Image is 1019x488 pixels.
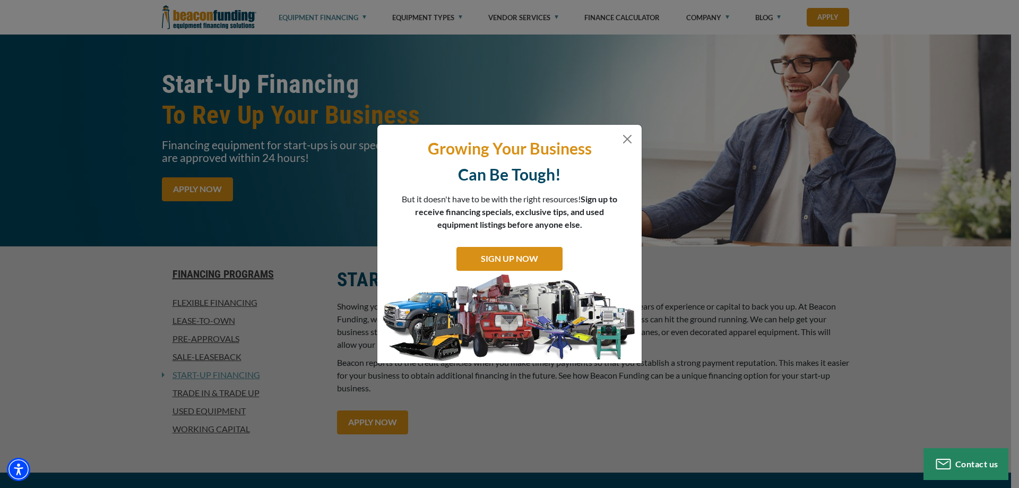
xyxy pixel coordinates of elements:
[955,459,998,469] span: Contact us
[923,448,1008,480] button: Contact us
[377,273,642,364] img: subscribe-modal.jpg
[456,247,563,271] a: SIGN UP NOW
[385,138,634,159] p: Growing Your Business
[415,194,617,229] span: Sign up to receive financing specials, exclusive tips, and used equipment listings before anyone ...
[385,164,634,185] p: Can Be Tough!
[621,133,634,145] button: Close
[401,193,618,231] p: But it doesn't have to be with the right resources!
[7,458,30,481] div: Accessibility Menu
